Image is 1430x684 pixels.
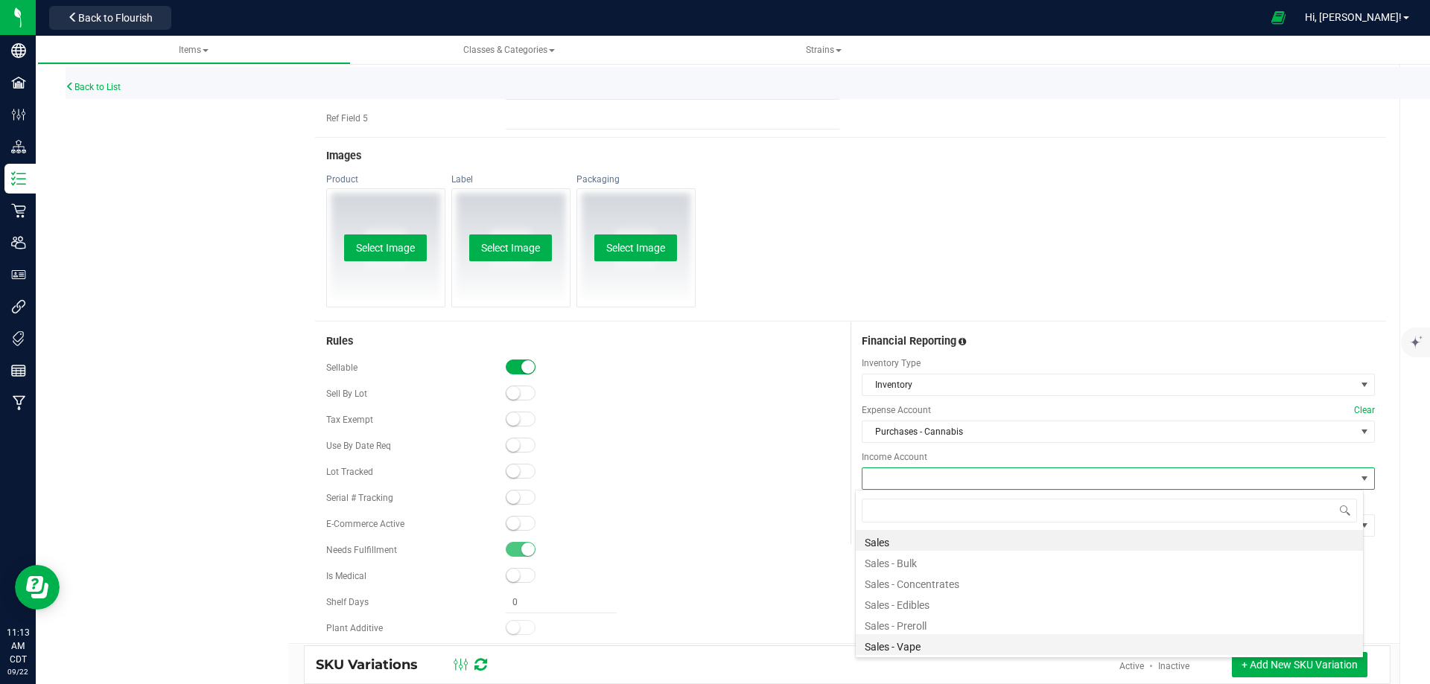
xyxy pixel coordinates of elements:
[806,45,842,55] span: Strains
[11,363,26,378] inline-svg: Reports
[326,335,353,348] span: Rules
[326,545,397,555] span: Needs Fulfillment
[11,75,26,90] inline-svg: Facilities
[1158,661,1189,671] a: Inactive
[463,45,555,55] span: Classes & Categories
[594,234,677,261] button: Select Image
[326,467,373,477] span: Lot Tracked
[862,357,1375,370] span: Inventory Type
[11,203,26,218] inline-svg: Retail
[326,389,367,399] span: Sell By Lot
[506,592,617,613] input: 0
[11,171,26,186] inline-svg: Inventory
[469,234,552,261] button: Select Image
[179,45,209,55] span: Items
[959,336,966,347] span: Assign this inventory item to the correct financial accounts(s)
[862,450,1375,464] span: Income Account
[326,597,369,607] span: Shelf Days
[316,656,433,673] span: SKU Variations
[7,626,29,666] p: 11:13 AM CDT
[7,666,29,677] p: 09/22
[11,107,26,122] inline-svg: Configuration
[15,565,60,610] iframe: Resource center
[862,403,1375,417] span: Expense Account
[326,415,373,425] span: Tax Exempt
[49,6,171,30] button: Back to Flourish
[326,493,393,503] span: Serial # Tracking
[11,331,26,346] inline-svg: Tags
[1305,11,1402,23] span: Hi, [PERSON_NAME]!
[326,519,404,529] span: E-Commerce Active
[326,571,366,581] span: Is Medical
[451,173,571,185] div: Label
[862,335,956,348] span: Financial Reporting
[11,299,26,314] inline-svg: Integrations
[1242,659,1358,671] span: + Add New SKU Variation
[1232,652,1367,677] button: + Add New SKU Variation
[326,173,445,185] div: Product
[576,173,696,185] div: Packaging
[1262,3,1295,32] span: Open Ecommerce Menu
[344,234,427,261] button: Select Image
[66,82,121,92] a: Back to List
[11,235,26,250] inline-svg: Users
[326,150,1375,162] h3: Images
[1119,661,1144,671] a: Active
[326,362,357,373] span: Sellable
[11,43,26,58] inline-svg: Company
[11,395,26,410] inline-svg: Manufacturing
[1354,403,1375,417] span: Clear
[326,441,391,451] span: Use By Date Req
[326,113,368,124] span: Ref Field 5
[11,139,26,154] inline-svg: Distribution
[862,421,1356,442] span: Purchases - Cannabis
[862,374,1356,395] span: Inventory
[326,623,383,633] span: Plant Additive
[11,267,26,282] inline-svg: User Roles
[78,12,153,24] span: Back to Flourish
